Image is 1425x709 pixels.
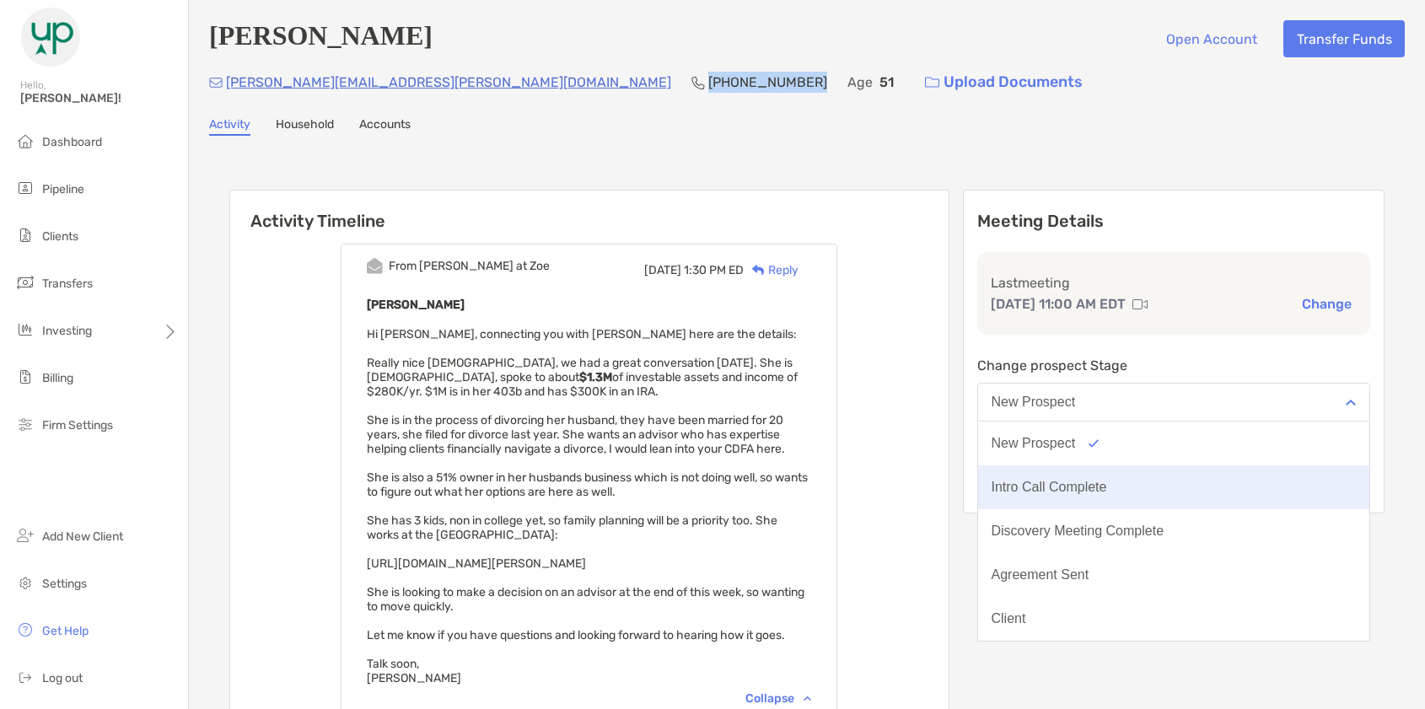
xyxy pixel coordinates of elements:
img: Chevron icon [804,696,811,701]
span: Investing [42,324,92,338]
p: [PHONE_NUMBER] [708,72,827,93]
span: 1:30 PM ED [684,263,744,277]
span: Transfers [42,277,93,291]
img: transfers icon [15,272,35,293]
div: New Prospect [992,436,1076,451]
button: Intro Call Complete [978,465,1370,509]
span: Dashboard [42,135,102,149]
div: Agreement Sent [992,567,1089,583]
strong: $1.3M [579,370,612,384]
p: Meeting Details [977,211,1371,232]
div: New Prospect [992,395,1076,410]
button: Client [978,597,1370,641]
h6: Activity Timeline [230,191,949,231]
span: [DATE] [644,263,681,277]
span: Billing [42,371,73,385]
button: Transfer Funds [1283,20,1405,57]
span: Hi [PERSON_NAME], connecting you with [PERSON_NAME] here are the details: Really nice [DEMOGRAPHI... [367,327,808,685]
img: investing icon [15,320,35,340]
p: Last meeting [991,272,1358,293]
img: clients icon [15,225,35,245]
div: Discovery Meeting Complete [992,524,1164,539]
a: Activity [209,117,250,136]
div: Intro Call Complete [992,480,1107,495]
img: dashboard icon [15,131,35,151]
img: pipeline icon [15,178,35,198]
img: communication type [1132,298,1148,311]
img: Open dropdown arrow [1346,400,1356,406]
div: From [PERSON_NAME] at Zoe [389,259,550,273]
p: [DATE] 11:00 AM EDT [991,293,1126,314]
a: Household [276,117,334,136]
button: Agreement Sent [978,553,1370,597]
img: add_new_client icon [15,525,35,545]
button: Open Account [1153,20,1270,57]
h4: [PERSON_NAME] [209,20,433,57]
img: logout icon [15,667,35,687]
span: Log out [42,671,83,685]
img: billing icon [15,367,35,387]
p: [PERSON_NAME][EMAIL_ADDRESS][PERSON_NAME][DOMAIN_NAME] [226,72,671,93]
span: Settings [42,577,87,591]
div: Reply [744,261,799,279]
button: Discovery Meeting Complete [978,509,1370,553]
a: Upload Documents [914,64,1094,100]
button: New Prospect [978,422,1370,465]
img: Zoe Logo [20,7,81,67]
span: Get Help [42,624,89,638]
img: Reply icon [752,265,765,276]
button: Change [1297,295,1357,313]
img: Event icon [367,258,383,274]
span: Firm Settings [42,418,113,432]
img: get-help icon [15,620,35,640]
img: button icon [925,77,939,89]
span: Pipeline [42,182,84,196]
p: Change prospect Stage [977,355,1371,376]
img: settings icon [15,572,35,593]
img: firm-settings icon [15,414,35,434]
div: Client [992,611,1026,626]
span: Clients [42,229,78,244]
span: Add New Client [42,529,123,544]
b: [PERSON_NAME] [367,298,465,312]
p: 51 [879,72,894,93]
img: Option icon [1089,439,1099,448]
a: Accounts [359,117,411,136]
img: Email Icon [209,78,223,88]
div: Collapse [745,691,811,706]
p: Age [847,72,873,93]
button: New Prospect [977,383,1371,422]
span: [PERSON_NAME]! [20,91,178,105]
img: Phone Icon [691,76,705,89]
